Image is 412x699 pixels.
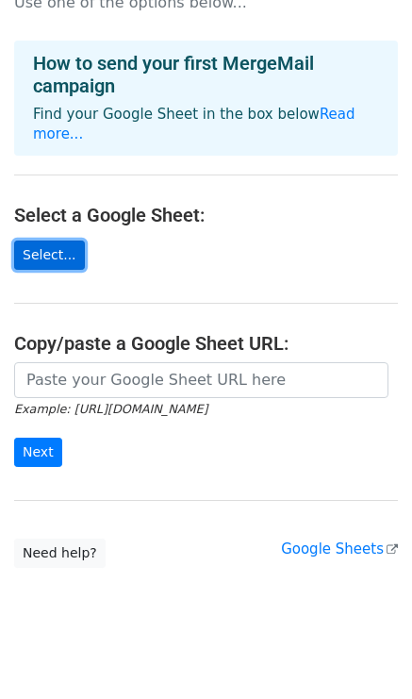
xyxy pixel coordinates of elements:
p: Find your Google Sheet in the box below [33,105,379,144]
h4: Copy/paste a Google Sheet URL: [14,332,398,355]
iframe: Chat Widget [318,608,412,699]
h4: Select a Google Sheet: [14,204,398,226]
input: Paste your Google Sheet URL here [14,362,388,398]
input: Next [14,438,62,467]
h4: How to send your first MergeMail campaign [33,52,379,97]
a: Select... [14,241,85,270]
a: Need help? [14,539,106,568]
a: Google Sheets [281,541,398,558]
div: 聊天小组件 [318,608,412,699]
small: Example: [URL][DOMAIN_NAME] [14,402,207,416]
a: Read more... [33,106,355,142]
